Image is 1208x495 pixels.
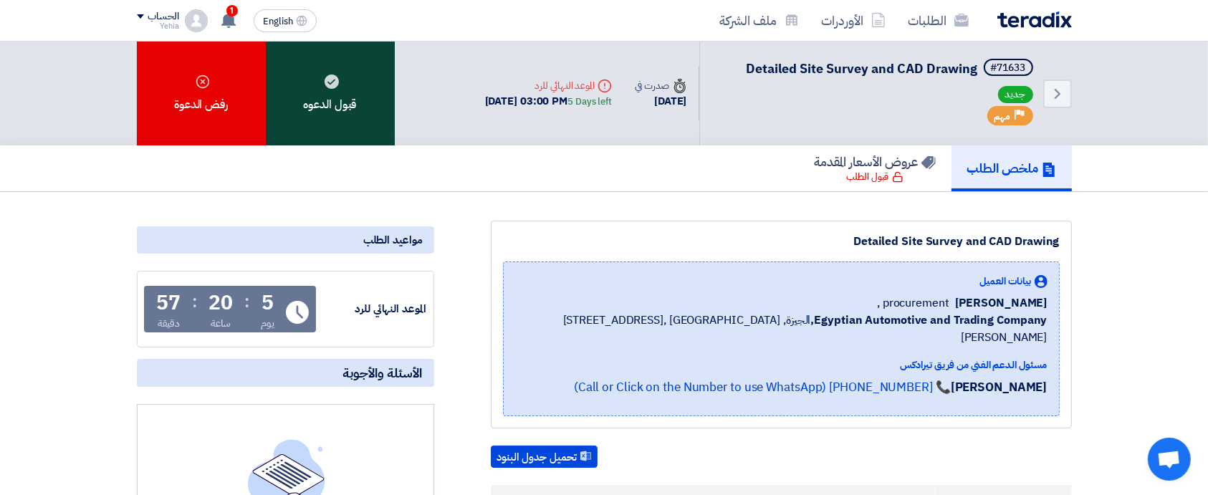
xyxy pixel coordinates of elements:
[157,293,181,313] div: 57
[635,78,686,93] div: صدرت في
[261,316,274,331] div: يوم
[485,78,612,93] div: الموعد النهائي للرد
[998,86,1033,103] span: جديد
[485,93,612,110] div: [DATE] 03:00 PM
[515,312,1048,346] span: الجيزة, [GEOGRAPHIC_DATA] ,[STREET_ADDRESS][PERSON_NAME]
[815,153,936,170] h5: عروض الأسعار المقدمة
[491,446,598,468] button: تحميل جدول البنود
[503,233,1060,250] div: Detailed Site Survey and CAD Drawing
[1148,438,1191,481] div: Open chat
[192,289,197,314] div: :
[185,9,208,32] img: profile_test.png
[994,110,1011,123] span: مهم
[635,93,686,110] div: [DATE]
[955,294,1048,312] span: [PERSON_NAME]
[211,316,231,331] div: ساعة
[208,293,233,313] div: 20
[810,4,897,37] a: الأوردرات
[897,4,980,37] a: الطلبات
[254,9,317,32] button: English
[158,316,180,331] div: دقيقة
[148,11,179,23] div: الحساب
[810,312,1047,329] b: Egyptian Automotive and Trading Company,
[574,378,951,396] a: 📞 [PHONE_NUMBER] (Call or Click on the Number to use WhatsApp)
[226,5,238,16] span: 1
[319,301,426,317] div: الموعد النهائي للرد
[137,22,179,30] div: Yehia
[709,4,810,37] a: ملف الشركة
[967,160,1056,176] h5: ملخص الطلب
[515,357,1048,373] div: مسئول الدعم الفني من فريق تيرادكس
[244,289,249,314] div: :
[747,59,1036,79] h5: Detailed Site Survey and CAD Drawing
[951,378,1048,396] strong: [PERSON_NAME]
[262,293,274,313] div: 5
[263,16,293,27] span: English
[951,145,1072,191] a: ملخص الطلب
[747,59,978,78] span: Detailed Site Survey and CAD Drawing
[266,42,395,145] div: قبول الدعوه
[979,274,1032,289] span: بيانات العميل
[799,145,951,191] a: عروض الأسعار المقدمة قبول الطلب
[137,226,434,254] div: مواعيد الطلب
[991,63,1026,73] div: #71633
[343,365,423,381] span: الأسئلة والأجوبة
[997,11,1072,28] img: Teradix logo
[137,42,266,145] div: رفض الدعوة
[877,294,949,312] span: procurement ,
[567,95,612,109] div: 5 Days left
[847,170,903,184] div: قبول الطلب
